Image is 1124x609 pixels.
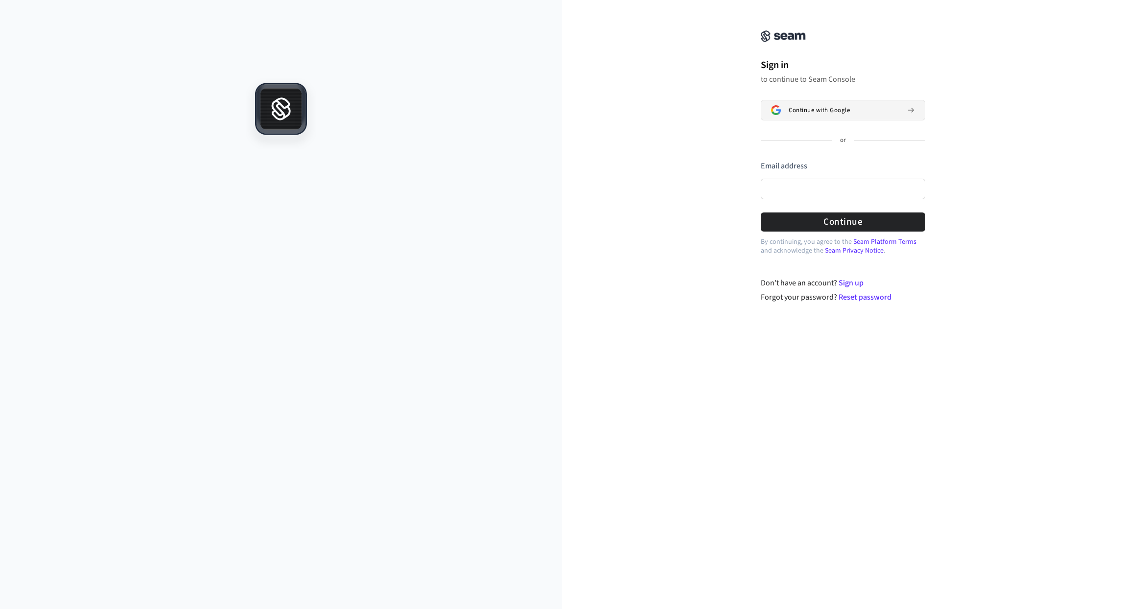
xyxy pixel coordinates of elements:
p: to continue to Seam Console [761,74,925,84]
a: Sign up [839,278,864,288]
div: Forgot your password? [761,291,926,303]
h1: Sign in [761,58,925,72]
div: Don't have an account? [761,277,926,289]
img: Seam Console [761,30,806,42]
a: Seam Privacy Notice [825,246,884,256]
p: or [840,136,846,145]
button: Continue [761,212,925,232]
img: Sign in with Google [771,105,781,115]
a: Seam Platform Terms [853,237,916,247]
a: Reset password [839,292,891,303]
button: Sign in with GoogleContinue with Google [761,100,925,120]
p: By continuing, you agree to the and acknowledge the . [761,237,925,255]
span: Continue with Google [789,106,850,114]
label: Email address [761,161,807,171]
